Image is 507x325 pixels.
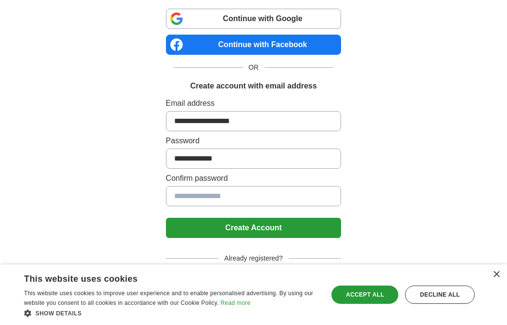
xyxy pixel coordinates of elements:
h1: Create account with email address [190,80,317,92]
label: Email address [166,98,342,109]
span: Already registered? [218,253,288,263]
button: Create Account [166,218,342,238]
span: Show details [36,310,82,317]
label: Confirm password [166,173,342,184]
a: Continue with Facebook [166,35,342,55]
span: OR [243,62,265,73]
a: Continue with Google [166,9,342,29]
div: This website uses cookies [24,270,295,285]
a: Read more, opens a new window [221,300,251,306]
div: Show details [24,308,319,318]
div: Close [493,271,500,278]
div: Decline all [405,286,475,304]
span: This website uses cookies to improve user experience and to enable personalised advertising. By u... [24,290,313,306]
div: Accept all [331,286,398,304]
label: Password [166,135,342,147]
